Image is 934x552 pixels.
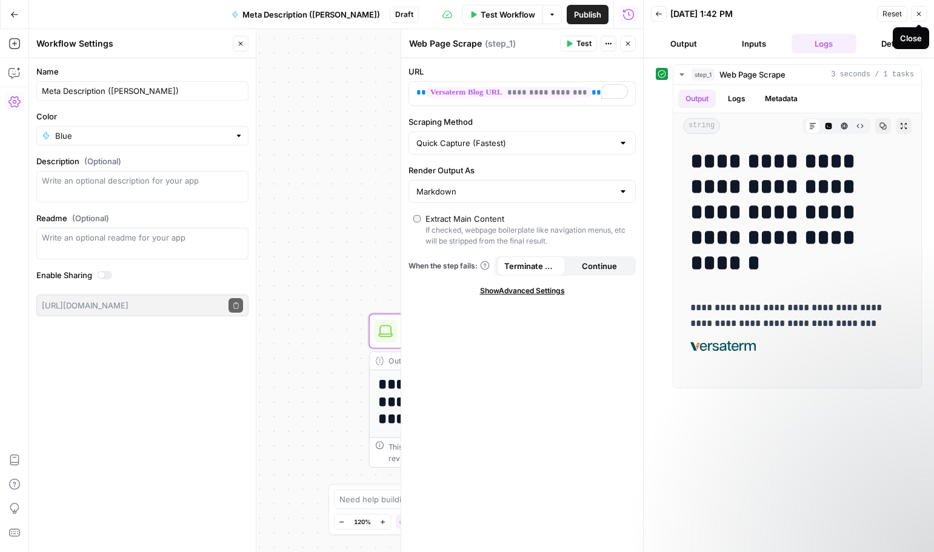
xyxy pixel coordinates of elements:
label: Scraping Method [409,116,636,128]
div: This output is too large & has been abbreviated for review. to view the full content. [389,441,588,464]
label: URL [409,65,636,78]
button: Continue [565,256,634,276]
div: 3 seconds / 1 tasks [673,85,921,388]
span: Test Workflow [481,8,535,21]
button: Output [678,90,716,108]
button: 3 seconds / 1 tasks [673,65,921,84]
div: Workflow Settings [36,38,229,50]
span: Terminate Workflow [504,260,558,272]
span: 120% [354,517,371,527]
div: WorkflowSet InputsInputs [369,235,595,270]
span: Meta Description ([PERSON_NAME]) [242,8,380,21]
span: ( step_1 ) [485,38,516,50]
div: Close [900,32,922,44]
span: Publish [574,8,601,21]
button: Details [861,34,927,53]
label: Description [36,155,249,167]
input: Extract Main ContentIf checked, webpage boilerplate like navigation menus, etc will be stripped f... [413,215,421,222]
button: Logs [792,34,857,53]
div: If checked, webpage boilerplate like navigation menus, etc will be stripped from the final result. [425,225,631,247]
label: Render Output As [409,164,636,176]
button: Reset [877,6,907,22]
span: string [683,118,720,134]
button: Logs [721,90,753,108]
button: Metadata [758,90,805,108]
span: step_1 [692,68,715,81]
button: Test Workflow [462,5,542,24]
input: Untitled [42,85,243,97]
span: Reset [882,8,902,19]
div: To enrich screen reader interactions, please activate Accessibility in Grammarly extension settings [409,82,635,105]
button: Test [560,36,597,52]
span: Show Advanced Settings [480,285,565,296]
button: Publish [567,5,609,24]
a: When the step fails: [409,261,490,271]
div: Extract Main Content [425,213,504,225]
input: Blue [55,130,230,142]
span: Test [576,38,592,49]
label: Readme [36,212,249,224]
span: 3 seconds / 1 tasks [831,69,914,80]
button: Inputs [721,34,787,53]
span: (Optional) [72,212,109,224]
input: Quick Capture (Fastest) [416,137,613,149]
span: (Optional) [84,155,121,167]
button: Meta Description ([PERSON_NAME]) [224,5,387,24]
input: Markdown [416,185,613,198]
label: Name [36,65,249,78]
span: Web Page Scrape [719,68,786,81]
label: Enable Sharing [36,269,249,281]
textarea: Web Page Scrape [409,38,482,50]
button: Output [651,34,716,53]
span: Continue [582,260,617,272]
div: Output [389,355,555,367]
span: Draft [395,9,413,20]
label: Color [36,110,249,122]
